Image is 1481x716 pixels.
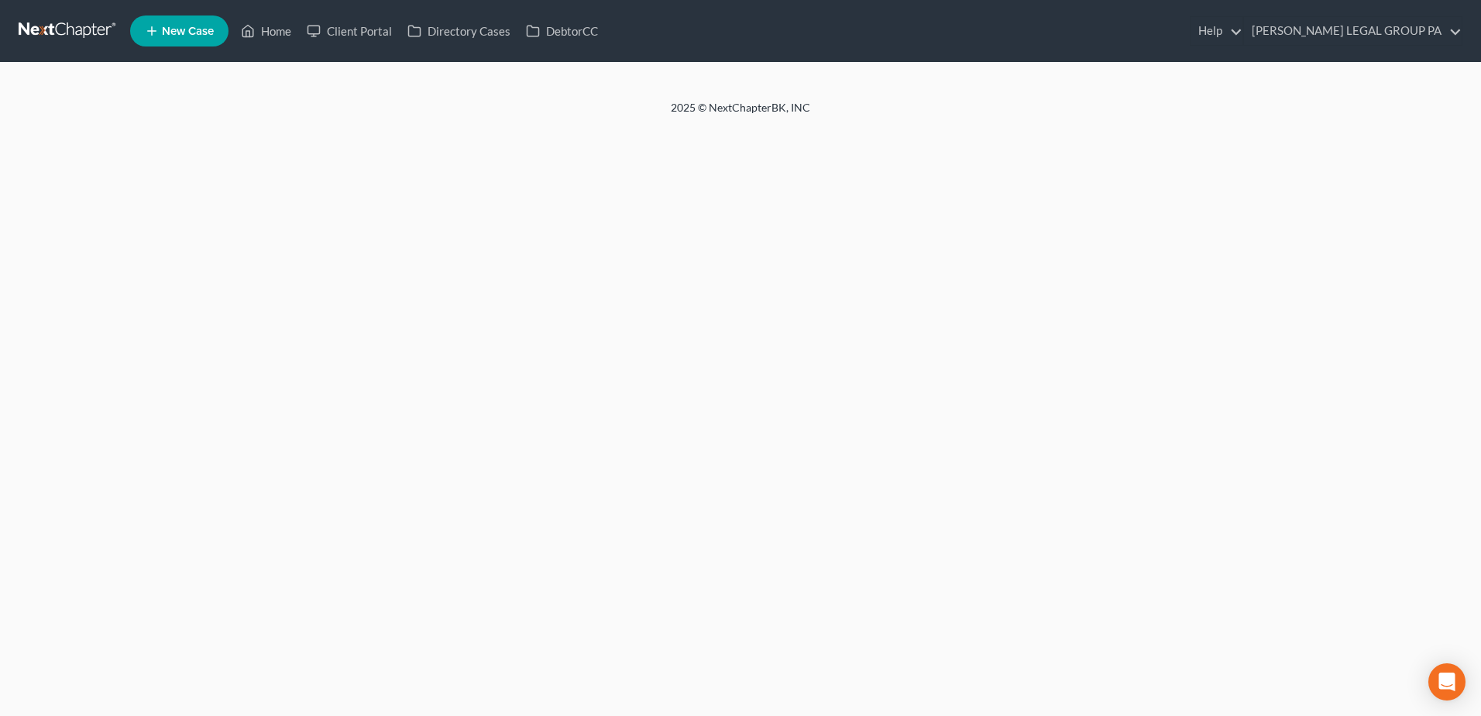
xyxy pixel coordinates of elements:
[233,17,299,45] a: Home
[400,17,518,45] a: Directory Cases
[130,15,229,46] new-legal-case-button: New Case
[299,100,1182,128] div: 2025 © NextChapterBK, INC
[1191,17,1242,45] a: Help
[518,17,606,45] a: DebtorCC
[1244,17,1462,45] a: [PERSON_NAME] LEGAL GROUP PA
[1428,663,1466,701] div: Open Intercom Messenger
[299,17,400,45] a: Client Portal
